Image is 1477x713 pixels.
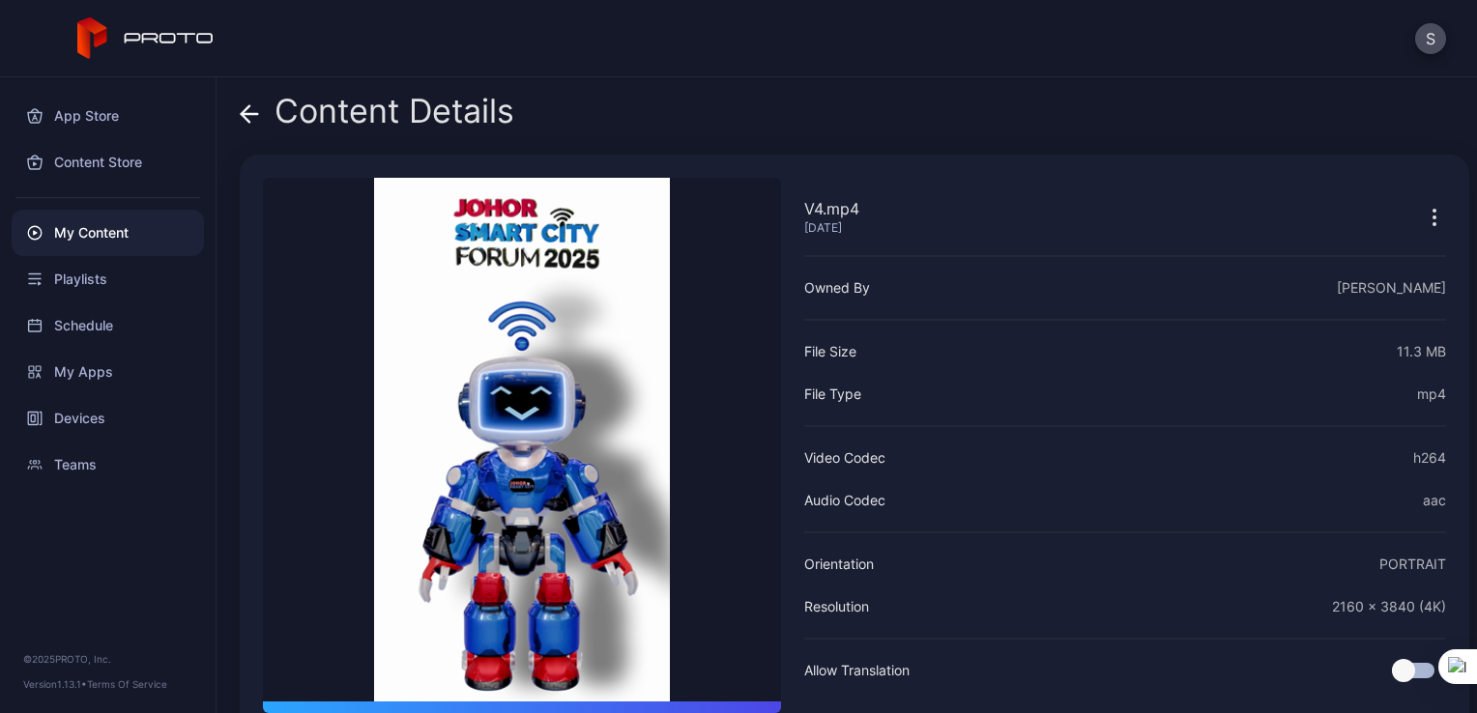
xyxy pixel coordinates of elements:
[1415,23,1446,54] button: S
[12,349,204,395] a: My Apps
[804,553,874,576] div: Orientation
[804,489,885,512] div: Audio Codec
[804,383,861,406] div: File Type
[12,139,204,185] a: Content Store
[1413,446,1446,470] div: h264
[12,93,204,139] a: App Store
[12,442,204,488] a: Teams
[1397,340,1446,363] div: 11.3 MB
[263,178,781,701] video: Sorry, your browser doesn‘t support embedded videos
[1332,595,1446,618] div: 2160 x 3840 (4K)
[23,651,192,667] div: © 2025 PROTO, Inc.
[12,302,204,349] a: Schedule
[804,276,870,299] div: Owned By
[12,210,204,256] a: My Content
[804,595,869,618] div: Resolution
[12,395,204,442] a: Devices
[240,93,514,139] div: Content Details
[804,220,859,236] div: [DATE]
[12,256,204,302] a: Playlists
[804,197,859,220] div: V4.mp4
[23,678,87,690] span: Version 1.13.1 •
[1379,553,1446,576] div: PORTRAIT
[804,446,885,470] div: Video Codec
[804,340,856,363] div: File Size
[1423,489,1446,512] div: aac
[1337,276,1446,299] div: [PERSON_NAME]
[1417,383,1446,406] div: mp4
[804,659,910,682] div: Allow Translation
[87,678,167,690] a: Terms Of Service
